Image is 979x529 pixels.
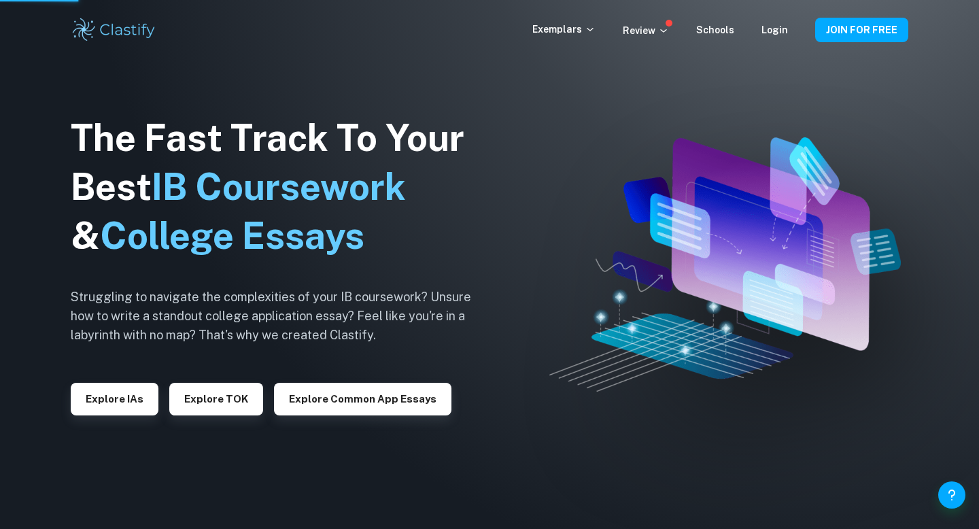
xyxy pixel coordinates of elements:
[71,392,158,405] a: Explore IAs
[152,165,406,208] span: IB Coursework
[815,18,908,42] button: JOIN FOR FREE
[623,23,669,38] p: Review
[100,214,364,257] span: College Essays
[71,114,492,260] h1: The Fast Track To Your Best &
[71,288,492,345] h6: Struggling to navigate the complexities of your IB coursework? Unsure how to write a standout col...
[71,16,157,44] img: Clastify logo
[169,383,263,415] button: Explore TOK
[71,383,158,415] button: Explore IAs
[274,383,451,415] button: Explore Common App essays
[938,481,965,509] button: Help and Feedback
[696,24,734,35] a: Schools
[532,22,596,37] p: Exemplars
[274,392,451,405] a: Explore Common App essays
[169,392,263,405] a: Explore TOK
[761,24,788,35] a: Login
[549,137,901,391] img: Clastify hero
